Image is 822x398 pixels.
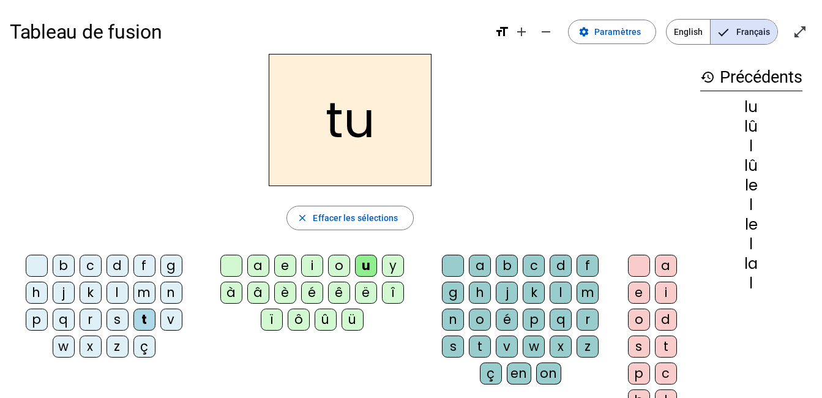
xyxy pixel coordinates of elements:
[536,362,561,385] div: on
[442,309,464,331] div: n
[220,282,242,304] div: à
[26,309,48,331] div: p
[10,12,485,51] h1: Tableau de fusion
[26,282,48,304] div: h
[700,159,802,173] div: lû
[628,282,650,304] div: e
[160,255,182,277] div: g
[577,282,599,304] div: m
[539,24,553,39] mat-icon: remove
[700,100,802,115] div: lu
[550,336,572,358] div: x
[655,336,677,358] div: t
[700,178,802,193] div: le
[469,282,491,304] div: h
[53,309,75,331] div: q
[495,24,509,39] mat-icon: format_size
[133,255,155,277] div: f
[160,282,182,304] div: n
[288,309,310,331] div: ô
[700,257,802,271] div: la
[160,309,182,331] div: v
[655,255,677,277] div: a
[666,19,778,45] mat-button-toggle-group: Language selection
[667,20,710,44] span: English
[578,26,589,37] mat-icon: settings
[793,24,807,39] mat-icon: open_in_full
[382,282,404,304] div: î
[261,309,283,331] div: ï
[700,237,802,252] div: l
[711,20,777,44] span: Français
[700,198,802,212] div: l
[496,282,518,304] div: j
[523,282,545,304] div: k
[133,309,155,331] div: t
[507,362,531,385] div: en
[442,282,464,304] div: g
[700,139,802,154] div: l
[534,20,558,44] button: Diminuer la taille de la police
[655,282,677,304] div: i
[297,212,308,223] mat-icon: close
[700,70,715,84] mat-icon: history
[628,309,650,331] div: o
[628,362,650,385] div: p
[523,336,545,358] div: w
[80,336,102,358] div: x
[655,309,677,331] div: d
[53,255,75,277] div: b
[53,336,75,358] div: w
[700,217,802,232] div: le
[496,336,518,358] div: v
[628,336,650,358] div: s
[469,255,491,277] div: a
[80,309,102,331] div: r
[788,20,812,44] button: Entrer en plein écran
[568,20,656,44] button: Paramètres
[342,309,364,331] div: ü
[700,276,802,291] div: l
[106,309,129,331] div: s
[550,309,572,331] div: q
[133,282,155,304] div: m
[469,309,491,331] div: o
[594,24,641,39] span: Paramètres
[247,255,269,277] div: a
[355,282,377,304] div: ë
[247,282,269,304] div: â
[469,336,491,358] div: t
[106,336,129,358] div: z
[301,255,323,277] div: i
[523,309,545,331] div: p
[328,255,350,277] div: o
[550,255,572,277] div: d
[700,64,802,91] h3: Précédents
[315,309,337,331] div: û
[577,336,599,358] div: z
[523,255,545,277] div: c
[577,255,599,277] div: f
[509,20,534,44] button: Augmenter la taille de la police
[496,255,518,277] div: b
[496,309,518,331] div: é
[269,54,432,186] h2: tu
[80,282,102,304] div: k
[655,362,677,385] div: c
[80,255,102,277] div: c
[286,206,413,230] button: Effacer les sélections
[550,282,572,304] div: l
[480,362,502,385] div: ç
[514,24,529,39] mat-icon: add
[355,255,377,277] div: u
[382,255,404,277] div: y
[274,282,296,304] div: è
[106,255,129,277] div: d
[53,282,75,304] div: j
[133,336,155,358] div: ç
[301,282,323,304] div: é
[328,282,350,304] div: ê
[106,282,129,304] div: l
[313,211,398,225] span: Effacer les sélections
[442,336,464,358] div: s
